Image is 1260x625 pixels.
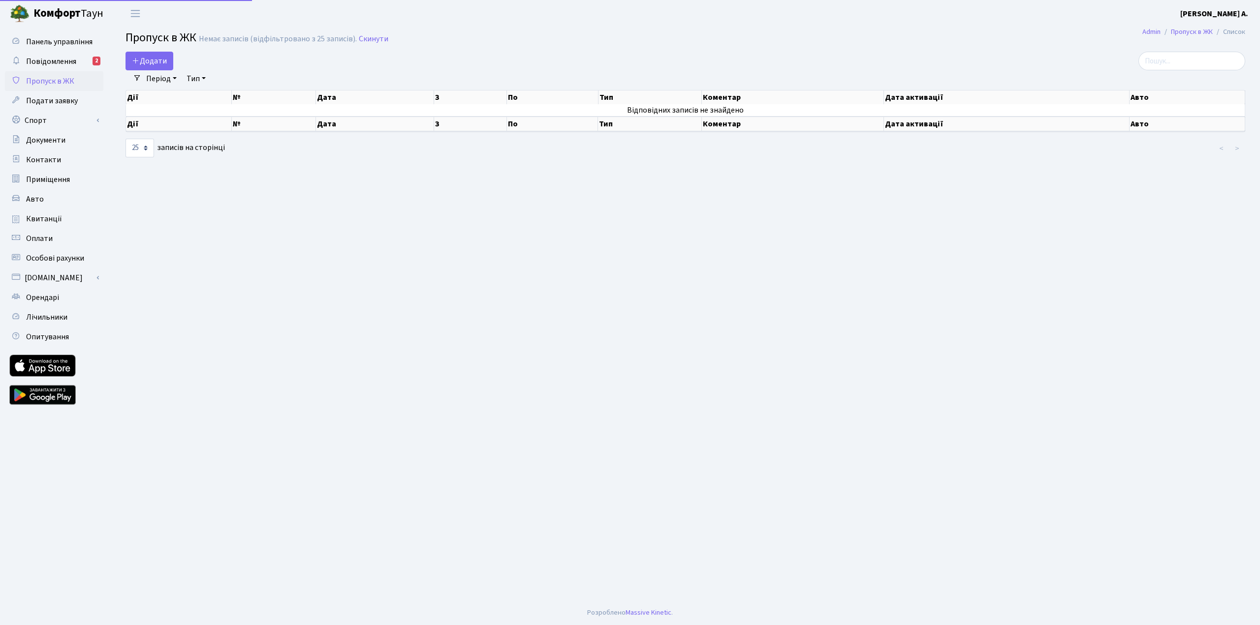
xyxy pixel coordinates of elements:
[702,90,884,104] th: Коментар
[5,288,103,307] a: Орендарі
[183,70,210,87] a: Тип
[5,170,103,189] a: Приміщення
[232,90,316,104] th: №
[702,117,884,131] th: Коментар
[5,130,103,150] a: Документи
[26,253,84,264] span: Особові рахунки
[5,150,103,170] a: Контакти
[33,5,103,22] span: Таун
[126,139,154,157] select: записів на сторінці
[598,117,702,131] th: Тип
[1130,90,1245,104] th: Авто
[10,4,30,24] img: logo.png
[26,154,61,165] span: Контакти
[5,52,103,71] a: Повідомлення2
[26,194,44,205] span: Авто
[5,71,103,91] a: Пропуск в ЖК
[5,248,103,268] a: Особові рахунки
[1213,27,1245,37] li: Список
[26,76,74,87] span: Пропуск в ЖК
[26,56,76,67] span: Повідомлення
[26,312,67,323] span: Лічильники
[126,117,232,131] th: Дії
[5,327,103,347] a: Опитування
[26,331,69,342] span: Опитування
[26,135,65,146] span: Документи
[316,117,435,131] th: Дата
[1171,27,1213,37] a: Пропуск в ЖК
[1180,8,1248,19] b: [PERSON_NAME] А.
[26,174,70,185] span: Приміщення
[5,91,103,111] a: Подати заявку
[126,29,196,46] span: Пропуск в ЖК
[5,189,103,209] a: Авто
[26,213,62,224] span: Квитанції
[1130,117,1245,131] th: Авто
[126,90,232,104] th: Дії
[507,117,598,131] th: По
[232,117,316,131] th: №
[587,607,673,618] div: Розроблено .
[316,90,435,104] th: Дата
[5,209,103,229] a: Квитанції
[126,139,225,157] label: записів на сторінці
[598,90,702,104] th: Тип
[884,117,1130,131] th: Дата активації
[434,90,507,104] th: З
[142,70,181,87] a: Період
[434,117,507,131] th: З
[199,34,357,44] div: Немає записів (відфільтровано з 25 записів).
[1128,22,1260,42] nav: breadcrumb
[1142,27,1161,37] a: Admin
[132,56,167,66] span: Додати
[359,34,388,44] a: Скинути
[26,233,53,244] span: Оплати
[26,36,93,47] span: Панель управління
[5,229,103,248] a: Оплати
[33,5,81,21] b: Комфорт
[884,90,1130,104] th: Дата активації
[5,268,103,288] a: [DOMAIN_NAME]
[5,307,103,327] a: Лічильники
[5,111,103,130] a: Спорт
[93,57,100,65] div: 2
[126,104,1245,116] td: Відповідних записів не знайдено
[126,52,173,70] a: Додати
[1180,8,1248,20] a: [PERSON_NAME] А.
[1138,52,1245,70] input: Пошук...
[26,95,78,106] span: Подати заявку
[507,90,598,104] th: По
[5,32,103,52] a: Панель управління
[123,5,148,22] button: Переключити навігацію
[26,292,59,303] span: Орендарі
[626,607,671,618] a: Massive Kinetic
